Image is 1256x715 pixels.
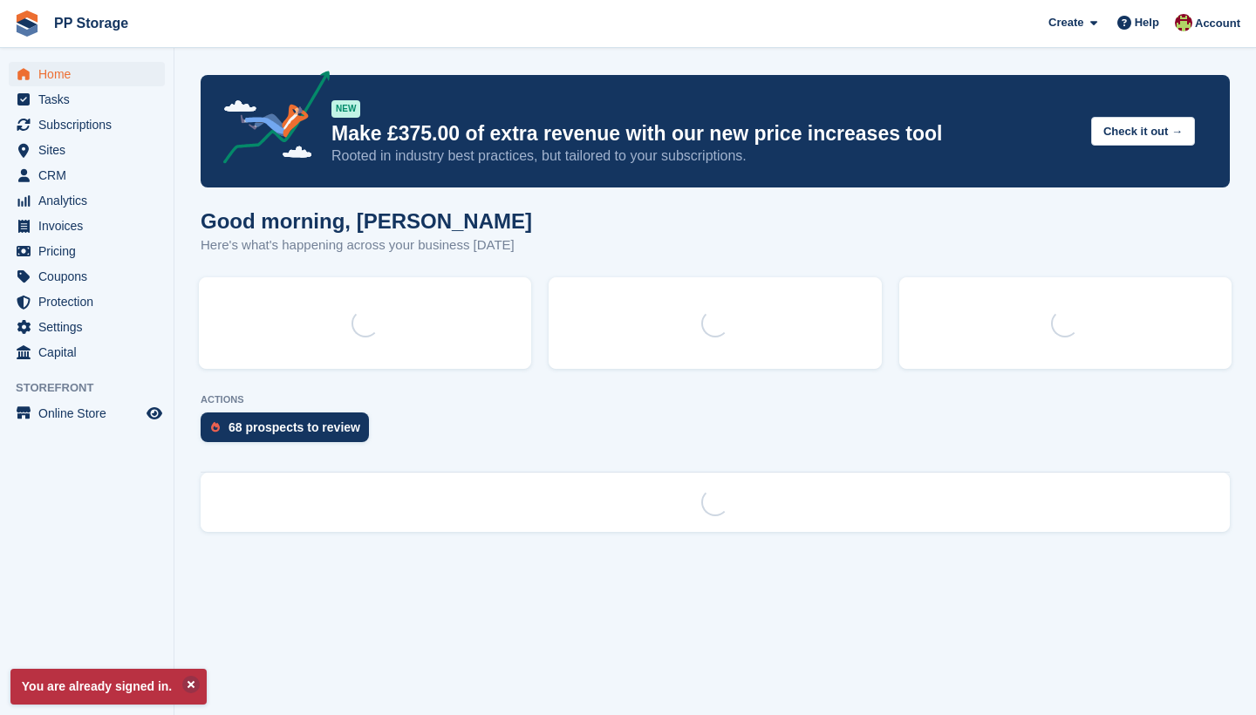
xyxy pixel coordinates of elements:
[9,264,165,289] a: menu
[9,87,165,112] a: menu
[201,209,532,233] h1: Good morning, [PERSON_NAME]
[9,112,165,137] a: menu
[10,669,207,705] p: You are already signed in.
[38,214,143,238] span: Invoices
[38,87,143,112] span: Tasks
[38,188,143,213] span: Analytics
[208,71,331,170] img: price-adjustments-announcement-icon-8257ccfd72463d97f412b2fc003d46551f7dbcb40ab6d574587a9cd5c0d94...
[38,239,143,263] span: Pricing
[211,422,220,432] img: prospect-51fa495bee0391a8d652442698ab0144808aea92771e9ea1ae160a38d050c398.svg
[38,112,143,137] span: Subscriptions
[38,340,143,364] span: Capital
[331,100,360,118] div: NEW
[9,163,165,187] a: menu
[38,315,143,339] span: Settings
[9,315,165,339] a: menu
[38,401,143,426] span: Online Store
[38,163,143,187] span: CRM
[14,10,40,37] img: stora-icon-8386f47178a22dfd0bd8f6a31ec36ba5ce8667c1dd55bd0f319d3a0aa187defe.svg
[331,121,1077,146] p: Make £375.00 of extra revenue with our new price increases tool
[9,138,165,162] a: menu
[1135,14,1159,31] span: Help
[1195,15,1240,32] span: Account
[9,401,165,426] a: menu
[9,214,165,238] a: menu
[9,340,165,364] a: menu
[201,394,1230,405] p: ACTIONS
[16,379,174,397] span: Storefront
[9,62,165,86] a: menu
[1048,14,1083,31] span: Create
[144,403,165,424] a: Preview store
[38,62,143,86] span: Home
[9,289,165,314] a: menu
[1091,117,1195,146] button: Check it out →
[38,264,143,289] span: Coupons
[229,420,360,434] div: 68 prospects to review
[38,289,143,314] span: Protection
[201,412,378,451] a: 68 prospects to review
[1175,14,1192,31] img: Max Allen
[9,239,165,263] a: menu
[47,9,135,37] a: PP Storage
[38,138,143,162] span: Sites
[9,188,165,213] a: menu
[201,235,532,255] p: Here's what's happening across your business [DATE]
[331,146,1077,166] p: Rooted in industry best practices, but tailored to your subscriptions.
